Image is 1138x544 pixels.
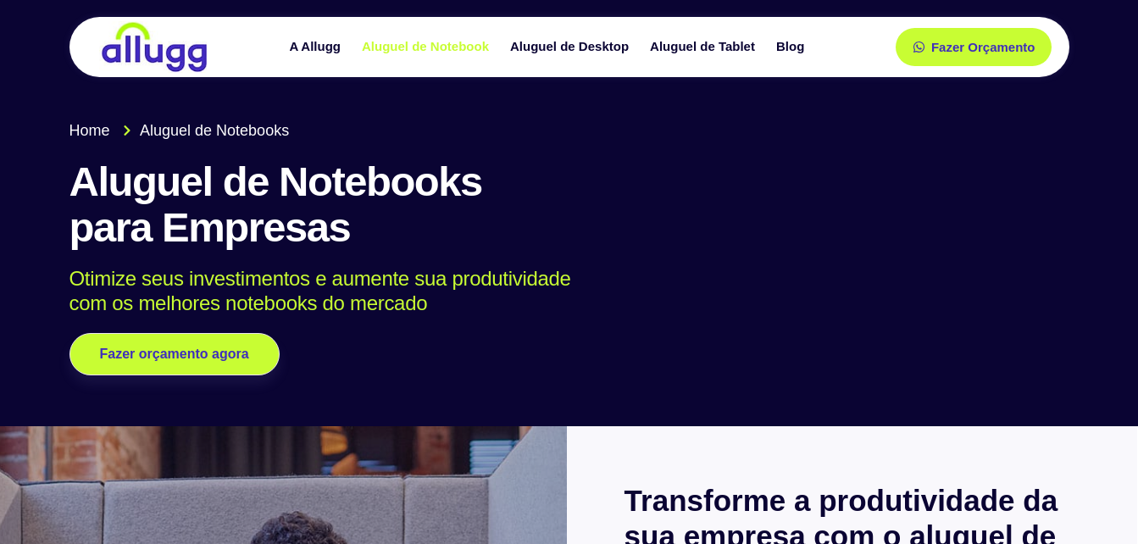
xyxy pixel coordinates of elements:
[768,32,817,62] a: Blog
[136,119,289,142] span: Aluguel de Notebooks
[353,32,502,62] a: Aluguel de Notebook
[280,32,353,62] a: A Allugg
[931,41,1035,53] span: Fazer Orçamento
[69,333,280,375] a: Fazer orçamento agora
[641,32,768,62] a: Aluguel de Tablet
[896,28,1052,66] a: Fazer Orçamento
[502,32,641,62] a: Aluguel de Desktop
[69,267,1045,316] p: Otimize seus investimentos e aumente sua produtividade com os melhores notebooks do mercado
[69,119,110,142] span: Home
[100,347,249,361] span: Fazer orçamento agora
[99,21,209,73] img: locação de TI é Allugg
[69,159,1069,251] h1: Aluguel de Notebooks para Empresas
